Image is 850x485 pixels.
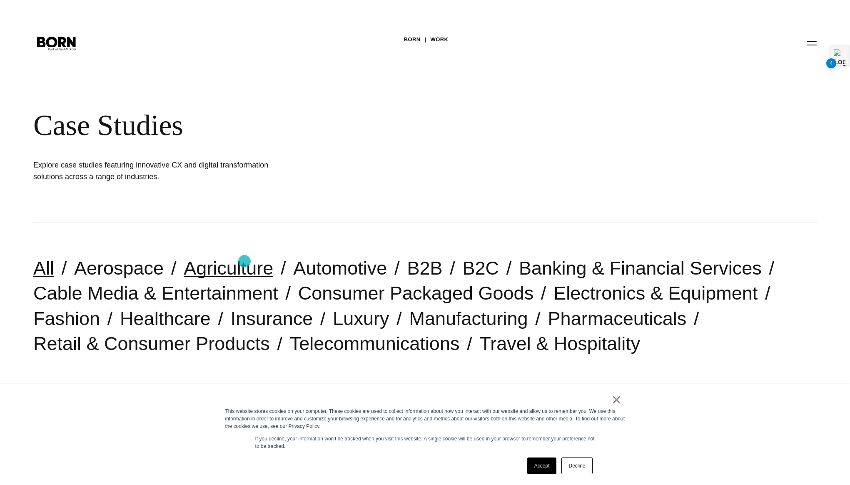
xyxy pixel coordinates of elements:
a: B2B [407,257,442,279]
a: Consumer Packaged Goods [298,282,533,304]
a: Retail & Consumer Products [33,333,270,354]
a: Accept [527,457,557,474]
a: All [33,257,54,279]
a: Automotive [293,257,387,279]
p: If you decline, your information won’t be tracked when you visit this website. A single cookie wi... [255,435,595,450]
button: Open [802,34,822,52]
a: Fashion [33,308,100,329]
a: Pharmaceuticals [548,308,687,329]
a: Insurance [231,308,313,329]
a: Decline [561,457,592,474]
h1: Explore case studies featuring innovative CX and digital transformation solutions across a range ... [33,159,283,182]
div: Case Studies [33,108,508,142]
a: Telecommunications [290,333,460,354]
a: Travel & Hospitality [479,333,640,354]
a: Luxury [333,308,389,329]
a: Agriculture [184,257,273,279]
a: Manufacturing [409,308,528,329]
a: B2C [462,257,499,279]
a: Electronics & Equipment [553,282,758,304]
a: BORN [404,33,421,46]
a: Healthcare [120,308,211,329]
a: Cable Media & Entertainment [33,282,278,304]
a: Aerospace [74,257,164,279]
a: Banking & Financial Services [519,257,762,279]
a: × [612,396,622,403]
a: Work [431,33,449,46]
div: This website stores cookies on your computer. These cookies are used to collect information about... [225,407,625,430]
